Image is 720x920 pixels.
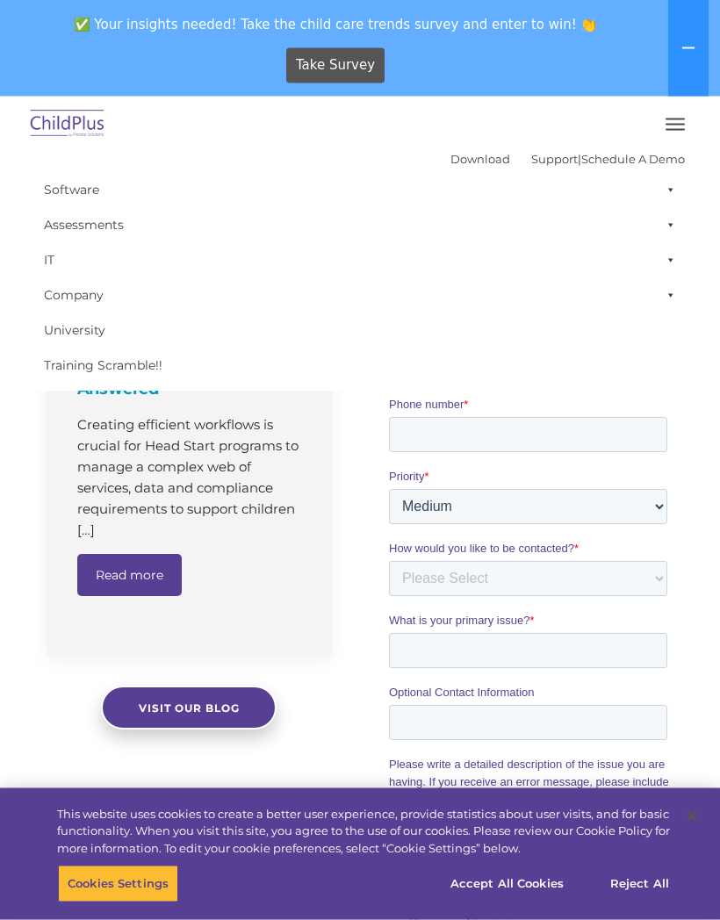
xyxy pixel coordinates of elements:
button: Accept All Cookies [441,866,573,902]
a: Schedule A Demo [581,152,685,166]
a: Read more [77,555,182,597]
a: Company [35,277,685,313]
a: Take Survey [286,48,385,83]
a: Download [450,152,510,166]
a: Training Scramble!! [35,348,685,383]
a: IT [35,242,685,277]
span: ✅ Your insights needed! Take the child care trends survey and enter to win! 👏 [7,7,665,41]
p: Creating efficient workflows is crucial for Head Start programs to manage a complex web of servic... [77,415,306,542]
a: Software [35,172,685,207]
span: Visit our blog [139,702,240,715]
button: Reject All [585,866,695,902]
a: Visit our blog [101,686,277,730]
a: Support [531,152,578,166]
font: | [450,152,685,166]
span: Take Survey [296,50,375,81]
button: Close [673,797,711,836]
div: This website uses cookies to create a better user experience, provide statistics about user visit... [57,806,670,858]
a: Assessments [35,207,685,242]
button: Cookies Settings [58,866,178,902]
a: University [35,313,685,348]
img: ChildPlus by Procare Solutions [26,104,109,146]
